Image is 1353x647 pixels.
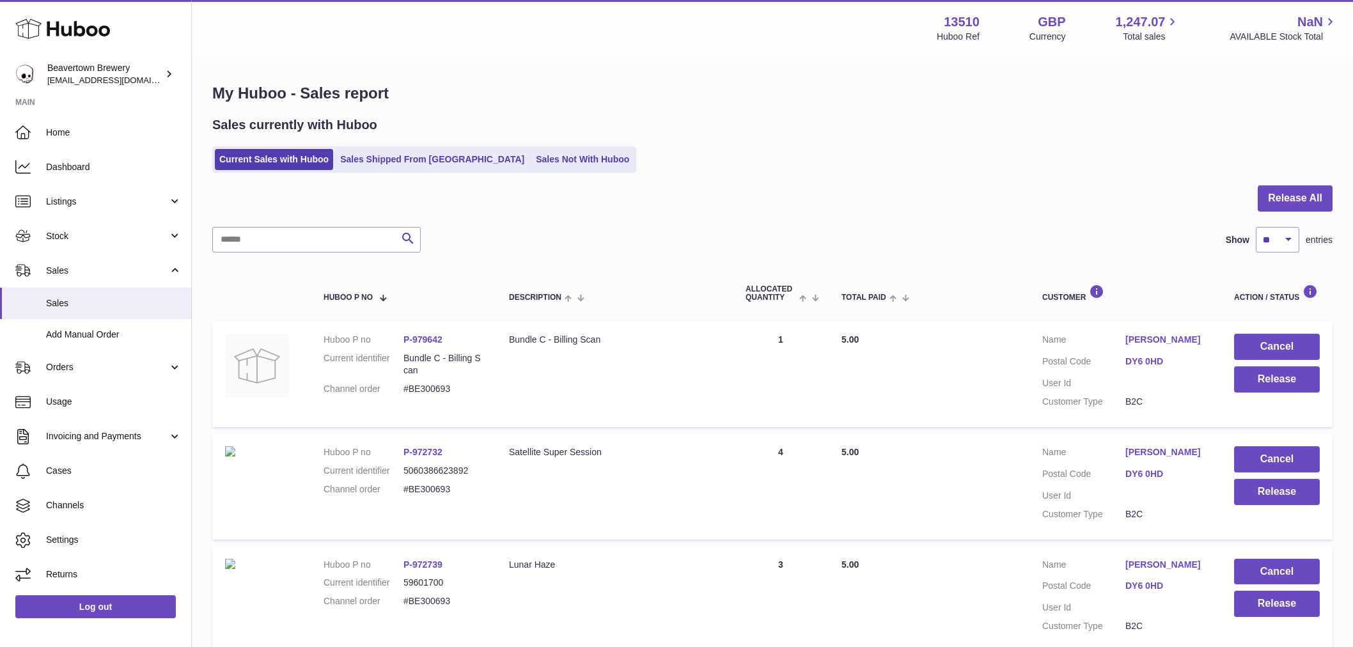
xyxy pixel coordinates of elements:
[1125,355,1208,368] a: DY6 0HD
[46,297,182,309] span: Sales
[1125,559,1208,571] a: [PERSON_NAME]
[1230,13,1338,43] a: NaN AVAILABLE Stock Total
[1125,468,1208,480] a: DY6 0HD
[1116,13,1180,43] a: 1,247.07 Total sales
[1125,580,1208,592] a: DY6 0HD
[46,534,182,546] span: Settings
[1042,602,1125,614] dt: User Id
[841,447,859,457] span: 5.00
[46,127,182,139] span: Home
[46,361,168,373] span: Orders
[225,334,289,398] img: no-photo.jpg
[1042,355,1125,371] dt: Postal Code
[46,230,168,242] span: Stock
[1042,620,1125,632] dt: Customer Type
[1042,468,1125,483] dt: Postal Code
[336,149,529,170] a: Sales Shipped From [GEOGRAPHIC_DATA]
[403,595,483,607] dd: #BE300693
[1042,396,1125,408] dt: Customer Type
[509,293,561,302] span: Description
[403,465,483,477] dd: 5060386623892
[15,65,35,84] img: internalAdmin-13510@internal.huboo.com
[1125,446,1208,458] a: [PERSON_NAME]
[1038,13,1065,31] strong: GBP
[1234,285,1320,302] div: Action / Status
[1042,490,1125,502] dt: User Id
[841,293,886,302] span: Total paid
[1234,334,1320,360] button: Cancel
[46,265,168,277] span: Sales
[1125,620,1208,632] dd: B2C
[841,334,859,345] span: 5.00
[1125,396,1208,408] dd: B2C
[1234,446,1320,472] button: Cancel
[1042,559,1125,574] dt: Name
[324,595,403,607] dt: Channel order
[324,352,403,377] dt: Current identifier
[1125,334,1208,346] a: [PERSON_NAME]
[47,62,162,86] div: Beavertown Brewery
[225,446,235,456] img: beavertown-brewery-satellite-super-session-ipa.png
[403,383,483,395] dd: #BE300693
[324,293,373,302] span: Huboo P no
[215,149,333,170] a: Current Sales with Huboo
[1306,234,1333,246] span: entries
[46,196,168,208] span: Listings
[1258,185,1333,212] button: Release All
[324,577,403,589] dt: Current identifier
[46,161,182,173] span: Dashboard
[403,559,442,570] a: P-972739
[1230,31,1338,43] span: AVAILABLE Stock Total
[324,483,403,495] dt: Channel order
[212,83,1333,104] h1: My Huboo - Sales report
[1116,13,1166,31] span: 1,247.07
[509,559,720,571] div: Lunar Haze
[1123,31,1180,43] span: Total sales
[212,116,377,134] h2: Sales currently with Huboo
[937,31,980,43] div: Huboo Ref
[733,433,829,540] td: 4
[746,285,796,302] span: ALLOCATED Quantity
[324,446,403,458] dt: Huboo P no
[1234,591,1320,617] button: Release
[1234,559,1320,585] button: Cancel
[733,321,829,427] td: 1
[324,383,403,395] dt: Channel order
[403,352,483,377] dd: Bundle C - Billing Scan
[1042,508,1125,520] dt: Customer Type
[1042,334,1125,349] dt: Name
[1234,479,1320,505] button: Release
[46,329,182,341] span: Add Manual Order
[531,149,634,170] a: Sales Not With Huboo
[1029,31,1066,43] div: Currency
[1042,446,1125,462] dt: Name
[324,559,403,571] dt: Huboo P no
[225,559,235,569] img: beavertown-brewery-lunar-haze-hazy-ipa-can.png
[46,396,182,408] span: Usage
[46,465,182,477] span: Cases
[1042,285,1208,302] div: Customer
[1125,508,1208,520] dd: B2C
[46,430,168,442] span: Invoicing and Payments
[1226,234,1249,246] label: Show
[1297,13,1323,31] span: NaN
[403,577,483,589] dd: 59601700
[403,483,483,495] dd: #BE300693
[324,334,403,346] dt: Huboo P no
[1042,580,1125,595] dt: Postal Code
[841,559,859,570] span: 5.00
[509,334,720,346] div: Bundle C - Billing Scan
[15,595,176,618] a: Log out
[509,446,720,458] div: Satellite Super Session
[47,75,188,85] span: [EMAIL_ADDRESS][DOMAIN_NAME]
[403,447,442,457] a: P-972732
[46,568,182,581] span: Returns
[324,465,403,477] dt: Current identifier
[1042,377,1125,389] dt: User Id
[46,499,182,511] span: Channels
[403,334,442,345] a: P-979642
[1234,366,1320,393] button: Release
[944,13,980,31] strong: 13510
